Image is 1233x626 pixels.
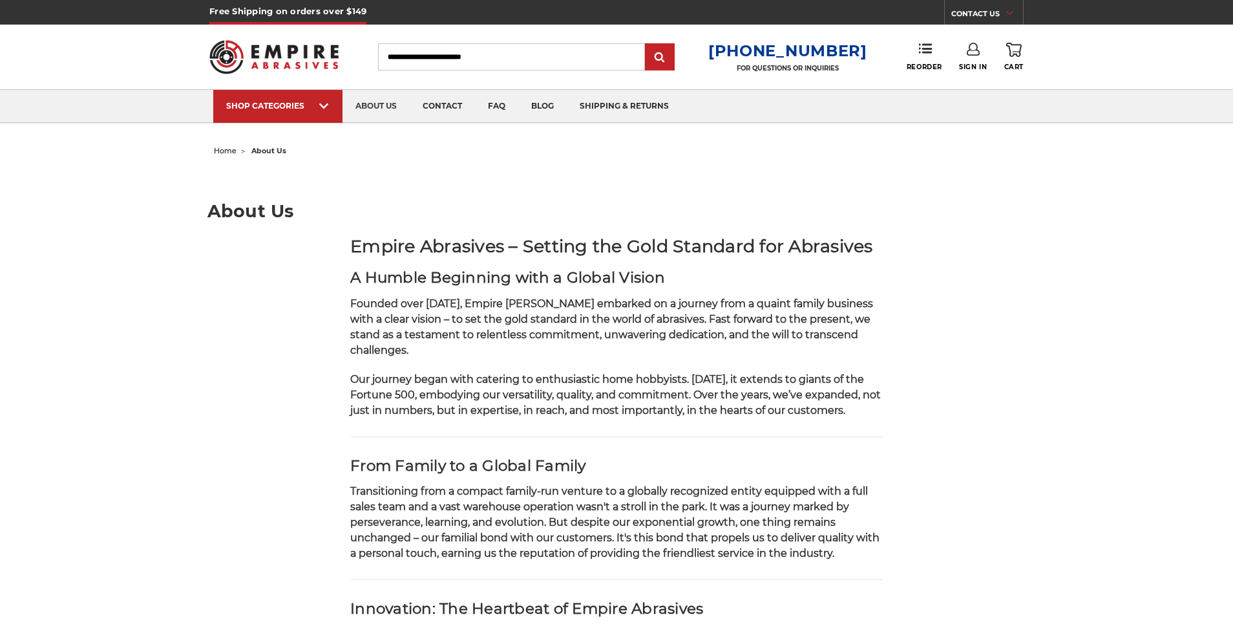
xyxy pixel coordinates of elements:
span: Transitioning from a compact family-run venture to a globally recognized entity equipped with a f... [350,485,880,559]
a: contact [410,90,475,123]
a: [PHONE_NUMBER] [708,41,867,60]
a: Cart [1004,43,1024,71]
span: Reorder [907,63,942,71]
span: Founded over [DATE], Empire [PERSON_NAME] embarked on a journey from a quaint family business wit... [350,297,873,356]
span: Cart [1004,63,1024,71]
span: Our journey began with catering to enthusiastic home hobbyists. [DATE], it extends to giants of t... [350,373,881,416]
strong: From Family to a Global Family [350,457,586,475]
strong: Innovation: The Heartbeat of Empire Abrasives [350,599,703,618]
img: Empire Abrasives [209,32,339,82]
a: blog [518,90,567,123]
a: shipping & returns [567,90,682,123]
div: SHOP CATEGORIES [226,101,330,111]
a: Reorder [907,43,942,70]
span: Sign In [959,63,987,71]
span: about us [251,146,286,155]
p: FOR QUESTIONS OR INQUIRIES [708,64,867,72]
a: about us [342,90,410,123]
input: Submit [647,45,673,70]
strong: A Humble Beginning with a Global Vision [350,268,665,286]
a: faq [475,90,518,123]
h1: About Us [207,202,1026,220]
a: home [214,146,237,155]
strong: Empire Abrasives – Setting the Gold Standard for Abrasives [350,235,873,257]
a: CONTACT US [951,6,1023,25]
